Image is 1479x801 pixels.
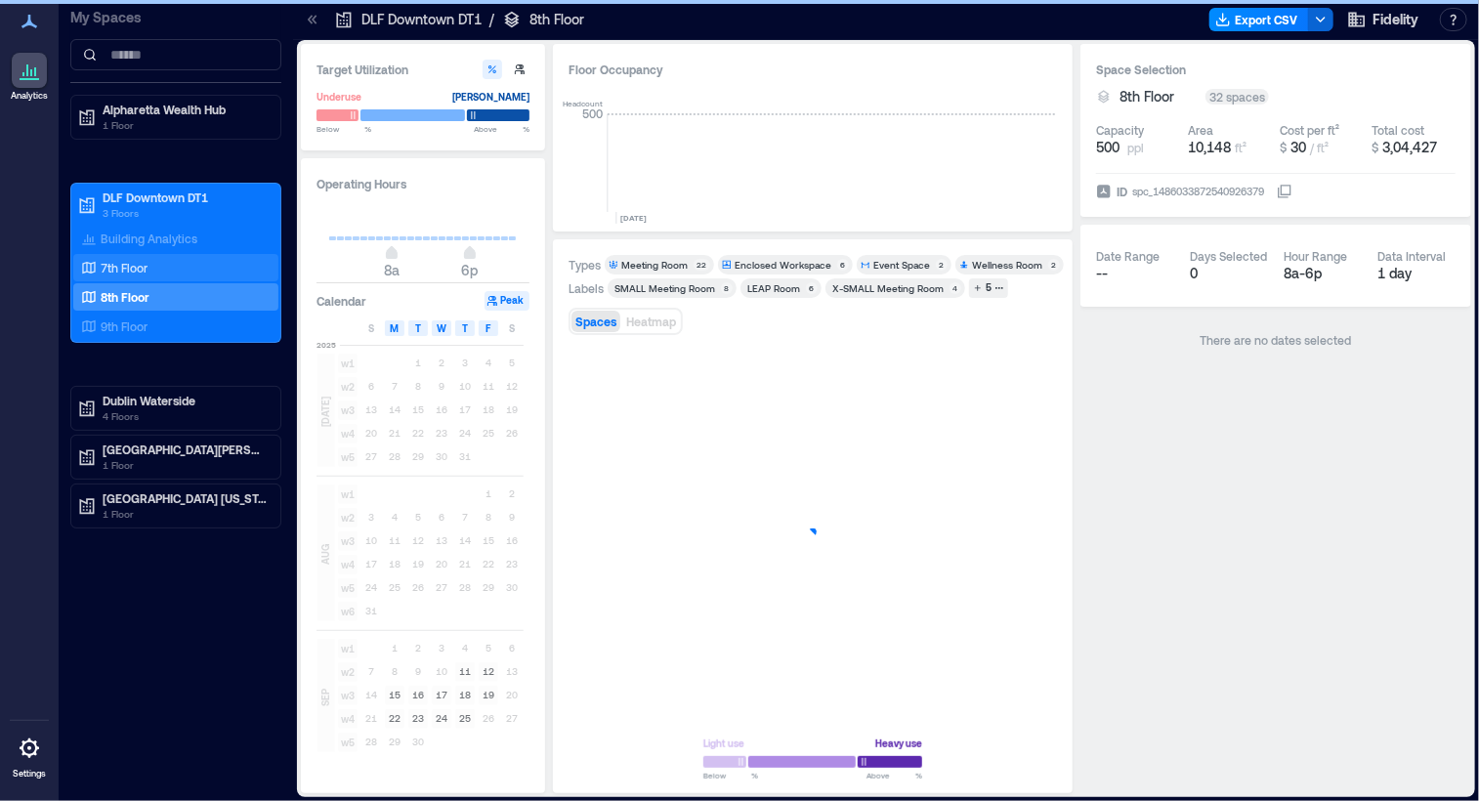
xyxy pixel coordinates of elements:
span: S [368,320,374,336]
span: Below % [703,770,758,781]
span: -- [1096,265,1108,281]
span: Above % [866,770,922,781]
span: [DATE] [317,398,333,428]
div: Underuse [317,87,361,106]
button: Peak [485,291,529,311]
div: 8 [721,282,733,294]
h3: Target Utilization [317,60,529,79]
p: [GEOGRAPHIC_DATA] [US_STATE] [103,490,267,506]
text: 19 [483,689,494,700]
h3: Calendar [317,291,366,311]
span: / ft² [1310,141,1329,154]
div: 6 [806,282,818,294]
div: Event Space [873,258,930,272]
span: 500 [1096,138,1120,157]
text: 17 [436,689,447,700]
p: DLF Downtown DT1 [361,10,482,29]
div: 8a - 6p [1284,264,1362,283]
span: ft² [1235,141,1247,154]
p: / [489,10,494,29]
span: w4 [338,709,358,729]
p: [GEOGRAPHIC_DATA][PERSON_NAME] [103,442,267,457]
div: 22 [694,259,710,271]
span: w3 [338,686,358,705]
span: F [486,320,491,336]
div: Heavy use [875,734,922,753]
p: 8th Floor [101,289,149,305]
a: Settings [6,725,53,785]
text: 25 [459,712,471,724]
div: Wellness Room [972,258,1042,272]
span: w5 [338,733,358,752]
span: w4 [338,424,358,443]
span: T [462,320,468,336]
span: Spaces [575,315,616,328]
span: w3 [338,531,358,551]
div: LEAP Room [747,281,800,295]
div: 2 [1048,259,1060,271]
p: 8th Floor [529,10,584,29]
span: 8th Floor [1120,87,1174,106]
span: w1 [338,485,358,504]
span: ppl [1127,140,1144,155]
div: Enclosed Workspace [735,258,831,272]
div: SMALL Meeting Room​ [614,281,715,295]
div: [PERSON_NAME] [452,87,529,106]
button: $ 30 / ft² [1280,138,1364,157]
div: Hour Range [1284,248,1347,264]
p: DLF Downtown DT1 [103,190,267,205]
span: w2 [338,508,358,527]
text: 18 [459,689,471,700]
span: ID [1117,182,1127,201]
div: Meeting Room [621,258,688,272]
span: w6 [338,602,358,621]
div: Cost per ft² [1280,122,1339,138]
p: Dublin Waterside [103,393,267,408]
span: 30 [1290,139,1306,155]
text: 12 [483,665,494,677]
div: Types [569,257,601,273]
span: w1 [338,639,358,658]
button: IDspc_1486033872540926379 [1277,184,1292,199]
div: Data Interval [1377,248,1446,264]
p: 1 Floor [103,117,267,133]
span: w3 [338,400,358,420]
span: SEP [317,689,333,706]
p: 7th Floor [101,260,148,275]
text: 24 [436,712,447,724]
span: W [437,320,446,336]
span: $ [1280,141,1287,154]
p: Alpharetta Wealth Hub [103,102,267,117]
span: w5 [338,447,358,467]
span: Below % [317,123,371,135]
a: Analytics [5,47,54,107]
p: My Spaces [70,8,281,27]
div: Total cost [1372,122,1424,138]
span: M [391,320,400,336]
text: [DATE] [620,213,647,223]
span: Above % [474,123,529,135]
span: AUG [317,545,333,566]
p: 1 Floor [103,457,267,473]
span: 8a [384,262,400,278]
button: Export CSV [1209,8,1309,31]
span: 2025 [317,339,336,351]
p: 3 Floors [103,205,267,221]
span: w2 [338,662,358,682]
div: 0 [1190,264,1268,283]
div: 4 [950,282,961,294]
div: 2 [936,259,948,271]
span: 6p [462,262,479,278]
button: 500 ppl [1096,138,1180,157]
div: X-SMALL Meeting Room [832,281,944,295]
h3: Operating Hours [317,174,529,193]
span: w4 [338,555,358,574]
p: Analytics [11,90,48,102]
span: w5 [338,578,358,598]
div: Capacity [1096,122,1144,138]
div: Date Range [1096,248,1160,264]
div: 6 [837,259,849,271]
div: 32 spaces [1205,89,1269,105]
span: 10,148 [1188,139,1231,155]
text: 15 [389,689,401,700]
